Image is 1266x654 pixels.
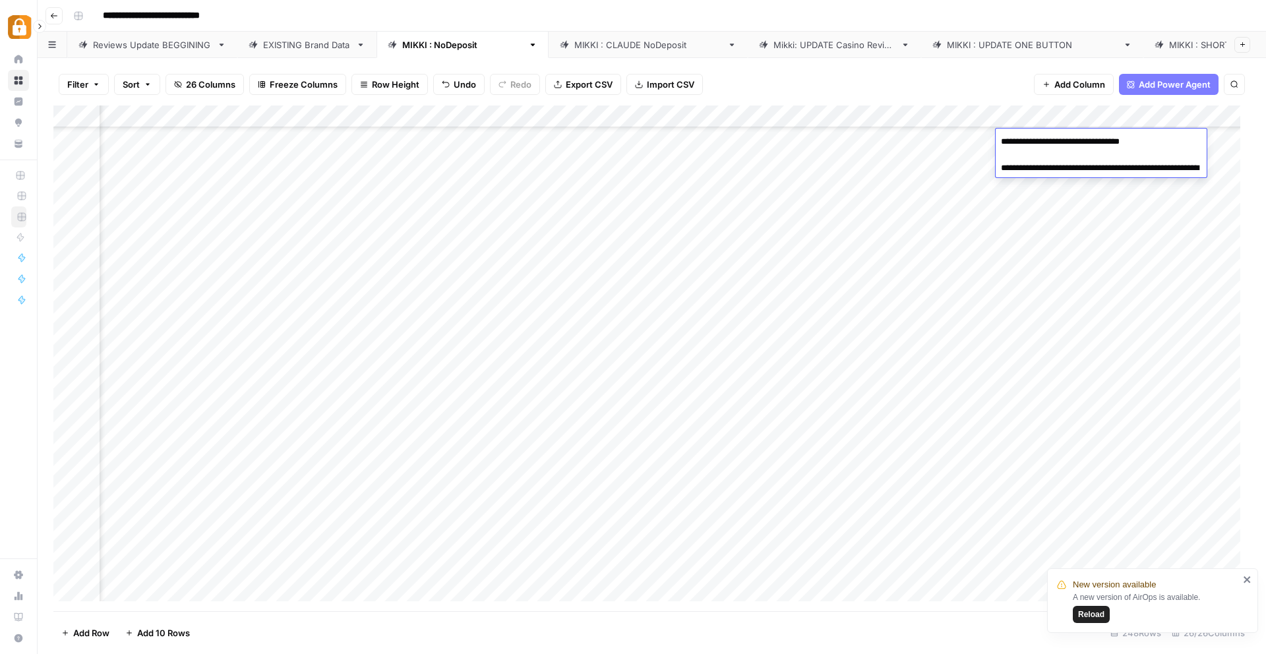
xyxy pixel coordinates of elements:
[647,78,694,91] span: Import CSV
[8,15,32,39] img: Adzz Logo
[549,32,748,58] a: [PERSON_NAME] : [PERSON_NAME]
[996,133,1207,177] textarea: To enrich screen reader interactions, please activate Accessibility in Grammarly extension settings
[186,78,235,91] span: 26 Columns
[510,78,531,91] span: Redo
[351,74,428,95] button: Row Height
[1078,609,1104,620] span: Reload
[53,622,117,643] button: Add Row
[8,585,29,607] a: Usage
[166,74,244,95] button: 26 Columns
[123,78,140,91] span: Sort
[566,78,613,91] span: Export CSV
[93,38,212,51] div: Reviews Update BEGGINING
[1243,574,1252,585] button: close
[947,38,1118,51] div: [PERSON_NAME] : UPDATE ONE BUTTON
[1073,591,1239,623] div: A new version of AirOps is available.
[67,78,88,91] span: Filter
[1105,622,1166,643] div: 248 Rows
[8,70,29,91] a: Browse
[545,74,621,95] button: Export CSV
[1034,74,1114,95] button: Add Column
[454,78,476,91] span: Undo
[270,78,338,91] span: Freeze Columns
[8,133,29,154] a: Your Data
[8,564,29,585] a: Settings
[626,74,703,95] button: Import CSV
[8,91,29,112] a: Insights
[372,78,419,91] span: Row Height
[377,32,549,58] a: [PERSON_NAME] : NoDeposit
[67,32,237,58] a: Reviews Update BEGGINING
[1073,578,1156,591] span: New version available
[574,38,722,51] div: [PERSON_NAME] : [PERSON_NAME]
[402,38,523,51] div: [PERSON_NAME] : NoDeposit
[8,11,29,44] button: Workspace: Adzz
[8,628,29,649] button: Help + Support
[249,74,346,95] button: Freeze Columns
[748,32,921,58] a: Mikki: UPDATE Casino Review
[1073,606,1110,623] button: Reload
[117,622,198,643] button: Add 10 Rows
[237,32,377,58] a: EXISTING Brand Data
[1166,622,1250,643] div: 26/26 Columns
[114,74,160,95] button: Sort
[137,626,190,639] span: Add 10 Rows
[1139,78,1211,91] span: Add Power Agent
[921,32,1143,58] a: [PERSON_NAME] : UPDATE ONE BUTTON
[8,49,29,70] a: Home
[1119,74,1219,95] button: Add Power Agent
[59,74,109,95] button: Filter
[73,626,109,639] span: Add Row
[773,38,895,51] div: Mikki: UPDATE Casino Review
[1054,78,1105,91] span: Add Column
[263,38,351,51] div: EXISTING Brand Data
[8,112,29,133] a: Opportunities
[490,74,540,95] button: Redo
[8,607,29,628] a: Learning Hub
[433,74,485,95] button: Undo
